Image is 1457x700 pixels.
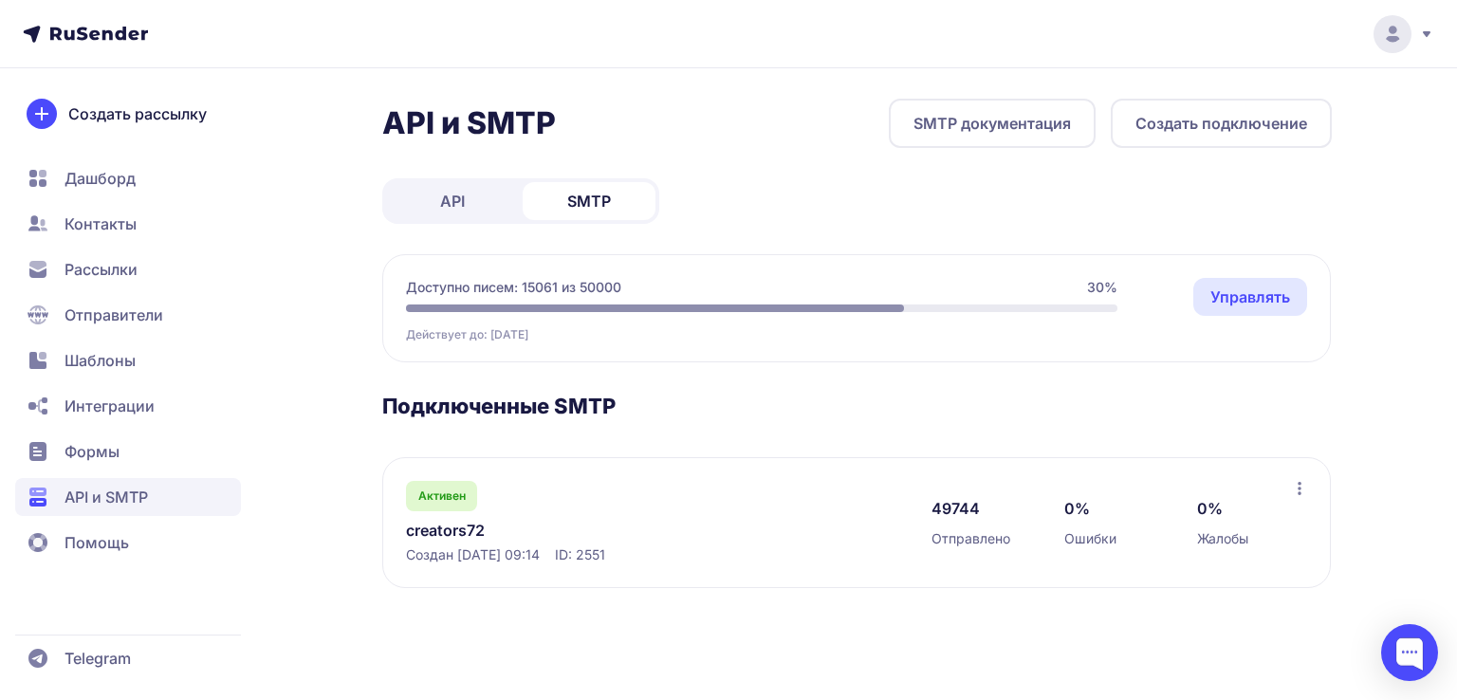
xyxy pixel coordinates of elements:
span: Контакты [65,212,137,235]
span: Отправлено [931,529,1010,548]
span: Формы [65,440,120,463]
span: Ошибки [1064,529,1116,548]
span: 0% [1197,497,1223,520]
a: SMTP документация [889,99,1096,148]
a: creators72 [406,519,795,542]
span: 0% [1064,497,1090,520]
span: Активен [418,488,466,504]
span: 49744 [931,497,980,520]
span: Создан [DATE] 09:14 [406,545,540,564]
span: Создать рассылку [68,102,207,125]
span: Помощь [65,531,129,554]
h3: Подключенные SMTP [382,393,1332,419]
span: Шаблоны [65,349,136,372]
span: Действует до: [DATE] [406,327,528,342]
span: Дашборд [65,167,136,190]
a: Telegram [15,639,241,677]
h2: API и SMTP [382,104,556,142]
a: API [386,182,519,220]
span: SMTP [567,190,611,212]
span: API и SMTP [65,486,148,508]
span: 30% [1087,278,1117,297]
a: Управлять [1193,278,1307,316]
span: Telegram [65,647,131,670]
span: API [440,190,465,212]
span: ID: 2551 [555,545,605,564]
span: Жалобы [1197,529,1248,548]
span: Доступно писем: 15061 из 50000 [406,278,621,297]
a: SMTP [523,182,655,220]
span: Рассылки [65,258,138,281]
button: Создать подключение [1111,99,1332,148]
span: Интеграции [65,395,155,417]
span: Отправители [65,304,163,326]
